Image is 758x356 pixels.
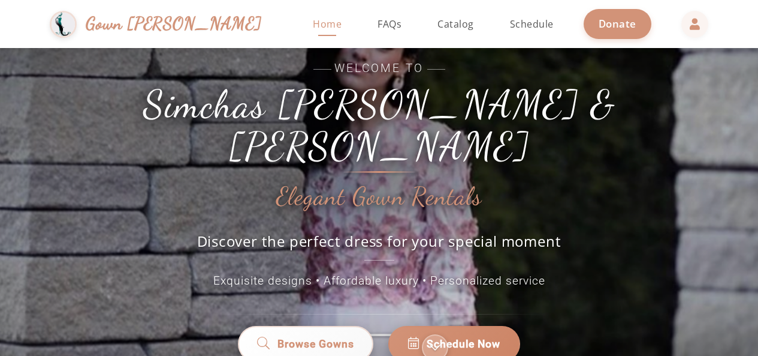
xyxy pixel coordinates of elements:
h2: Elegant Gown Rentals [276,183,482,211]
p: Discover the perfect dress for your special moment [185,231,574,261]
a: Gown [PERSON_NAME] [50,8,273,41]
span: FAQs [378,17,401,31]
h1: Simchas [PERSON_NAME] & [PERSON_NAME] [110,83,649,168]
span: Gown [PERSON_NAME] [86,11,261,37]
span: Schedule [510,17,554,31]
span: Browse Gowns [277,336,354,352]
span: Catalog [437,17,474,31]
span: Home [313,17,342,31]
a: Donate [584,9,651,38]
span: Welcome to [110,60,649,77]
span: Donate [599,17,636,31]
p: Exquisite designs • Affordable luxury • Personalized service [110,273,649,290]
img: Gown Gmach Logo [50,11,77,38]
